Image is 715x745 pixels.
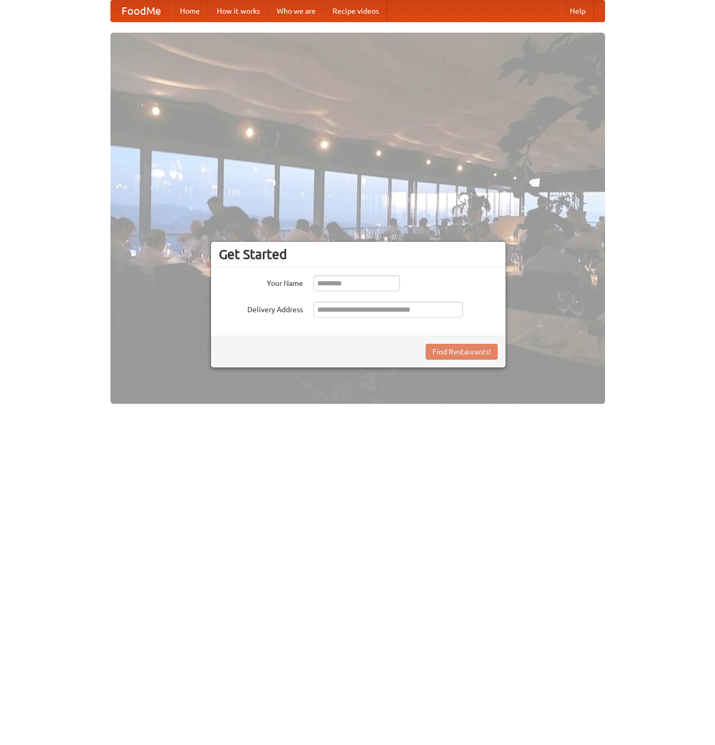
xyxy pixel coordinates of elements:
[172,1,208,22] a: Home
[111,1,172,22] a: FoodMe
[324,1,387,22] a: Recipe videos
[561,1,594,22] a: Help
[268,1,324,22] a: Who we are
[219,302,303,315] label: Delivery Address
[219,246,498,262] h3: Get Started
[426,344,498,360] button: Find Restaurants!
[219,275,303,289] label: Your Name
[208,1,268,22] a: How it works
